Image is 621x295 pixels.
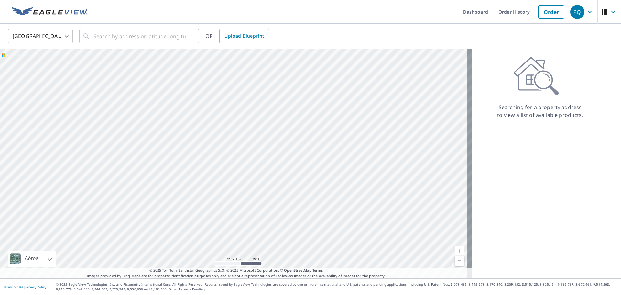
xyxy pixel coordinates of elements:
[205,29,269,43] div: OR
[284,268,311,273] a: OpenStreetMap
[538,5,564,19] a: Order
[219,29,269,43] a: Upload Blueprint
[224,32,264,40] span: Upload Blueprint
[56,282,618,292] p: © 2025 Eagle View Technologies, Inc. and Pictometry International Corp. All Rights Reserved. Repo...
[312,268,323,273] a: Terms
[3,285,46,289] p: |
[8,251,56,267] div: Aérea
[23,251,41,267] div: Aérea
[3,285,23,289] a: Terms of Use
[455,246,464,256] a: Nivel actual 5, ampliar
[455,256,464,266] a: Nivel actual 5, alejar
[570,5,584,19] div: PQ
[149,268,323,273] span: © 2025 TomTom, Earthstar Geographics SIO, © 2025 Microsoft Corporation, ©
[93,27,186,45] input: Search by address or latitude-longitude
[12,7,88,17] img: EV Logo
[497,103,583,119] p: Searching for a property address to view a list of available products.
[8,27,73,45] div: [GEOGRAPHIC_DATA]
[25,285,46,289] a: Privacy Policy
